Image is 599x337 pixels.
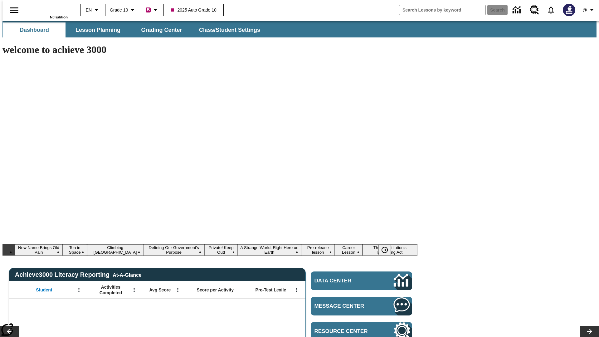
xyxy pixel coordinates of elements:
[509,2,526,19] a: Data Center
[2,44,417,56] h1: welcome to achieve 3000
[378,244,397,256] div: Pause
[149,287,171,293] span: Avg Score
[314,328,375,335] span: Resource Center
[143,4,162,16] button: Boost Class color is violet red. Change class color
[171,7,216,13] span: 2025 Auto Grade 10
[83,4,103,16] button: Language: EN, Select a language
[90,284,131,295] span: Activities Completed
[74,285,84,295] button: Open Menu
[363,244,417,256] button: Slide 9 The Constitution's Balancing Act
[86,7,92,13] span: EN
[314,278,373,284] span: Data Center
[147,6,150,14] span: B
[27,2,68,19] div: Home
[311,271,412,290] a: Data Center
[173,285,183,295] button: Open Menu
[580,326,599,337] button: Lesson carousel, Next
[15,244,62,256] button: Slide 1 New Name Brings Old Pain
[256,287,286,293] span: Pre-Test Lexile
[311,297,412,315] a: Message Center
[314,303,375,309] span: Message Center
[579,4,599,16] button: Profile/Settings
[292,285,301,295] button: Open Menu
[75,27,120,34] span: Lesson Planning
[5,1,23,19] button: Open side menu
[143,244,205,256] button: Slide 4 Defining Our Government's Purpose
[36,287,52,293] span: Student
[378,244,391,256] button: Pause
[15,271,142,278] span: Achieve3000 Literacy Reporting
[107,4,139,16] button: Grade: Grade 10, Select a grade
[335,244,362,256] button: Slide 8 Career Lesson
[559,2,579,18] button: Select a new avatar
[20,27,49,34] span: Dashboard
[204,244,238,256] button: Slide 5 Private! Keep Out!
[50,15,68,19] span: NJ Edition
[194,22,265,37] button: Class/Student Settings
[129,285,139,295] button: Open Menu
[563,4,575,16] img: Avatar
[110,7,128,13] span: Grade 10
[130,22,193,37] button: Grading Center
[2,22,266,37] div: SubNavbar
[27,3,68,15] a: Home
[141,27,182,34] span: Grading Center
[67,22,129,37] button: Lesson Planning
[113,271,141,278] div: At-A-Glance
[3,22,66,37] button: Dashboard
[301,244,335,256] button: Slide 7 Pre-release lesson
[87,244,143,256] button: Slide 3 Climbing Mount Tai
[2,21,597,37] div: SubNavbar
[526,2,543,18] a: Resource Center, Will open in new tab
[543,2,559,18] a: Notifications
[582,7,587,13] span: @
[199,27,260,34] span: Class/Student Settings
[238,244,301,256] button: Slide 6 A Strange World, Right Here on Earth
[197,287,234,293] span: Score per Activity
[399,5,485,15] input: search field
[62,244,87,256] button: Slide 2 Tea in Space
